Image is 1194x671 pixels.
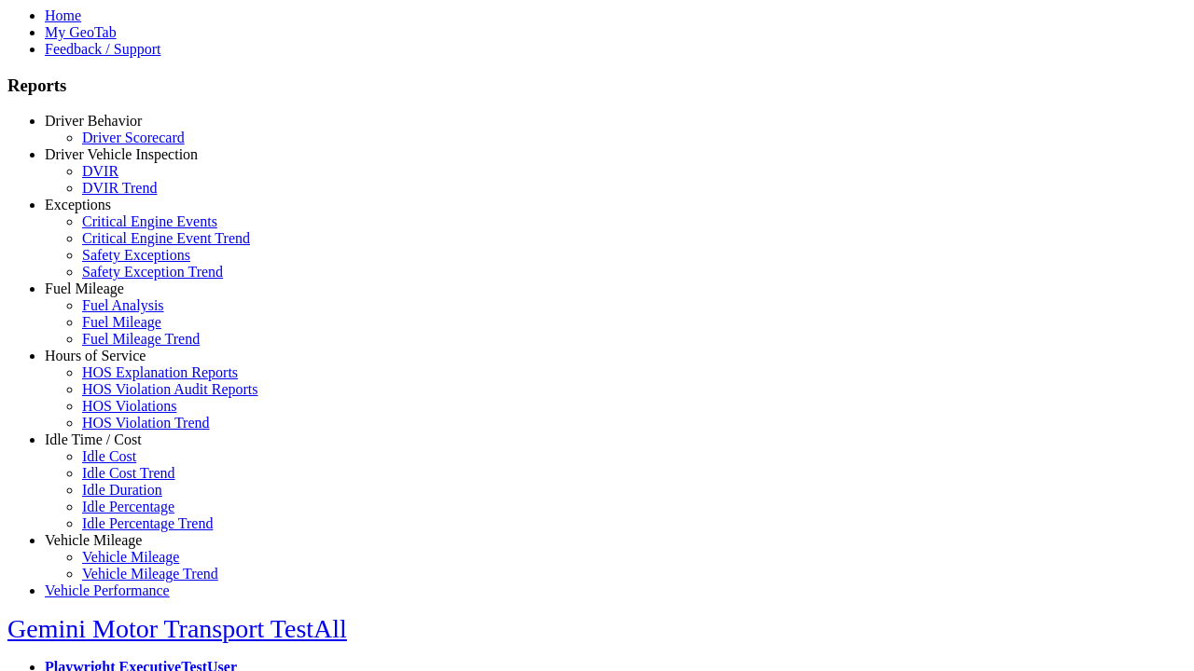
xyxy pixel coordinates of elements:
a: Driver Vehicle Inspection [45,146,198,162]
a: Safety Exceptions [82,247,190,263]
a: Fuel Mileage Trend [82,331,200,347]
a: DVIR [82,163,118,179]
a: HOS Violations [82,398,176,414]
a: HOS Explanation Reports [82,364,238,380]
a: DVIR Trend [82,180,157,196]
a: Fuel Analysis [82,297,164,313]
a: Vehicle Mileage [82,549,179,565]
a: Driver Scorecard [82,130,185,145]
a: Critical Engine Event Trend [82,230,250,246]
a: Idle Cost Trend [82,465,175,481]
a: Hours of Service [45,348,146,363]
a: Idle Time / Cost [45,431,142,447]
a: Fuel Mileage [82,314,161,330]
a: My GeoTab [45,24,117,40]
a: Driver Behavior [45,113,142,129]
a: HOS Violation Trend [82,415,210,431]
a: Idle Duration [82,482,162,498]
a: Fuel Mileage [45,281,124,296]
a: Idle Percentage Trend [82,515,213,531]
a: Gemini Motor Transport TestAll [7,614,347,643]
a: Vehicle Mileage Trend [82,566,218,582]
a: HOS Violation Audit Reports [82,381,258,397]
a: Vehicle Performance [45,582,170,598]
a: Exceptions [45,197,111,212]
a: Vehicle Mileage [45,532,142,548]
h3: Reports [7,75,1187,96]
a: Safety Exception Trend [82,264,223,280]
a: Critical Engine Events [82,213,217,229]
a: Home [45,7,81,23]
a: Idle Cost [82,448,136,464]
a: Idle Percentage [82,499,174,514]
a: Feedback / Support [45,41,160,57]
